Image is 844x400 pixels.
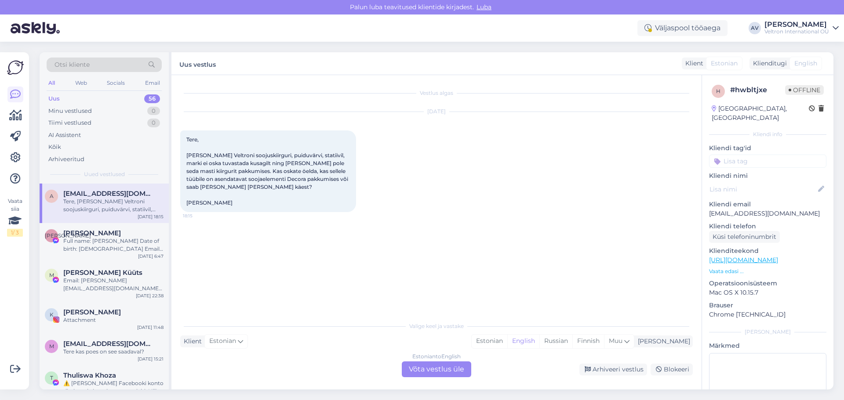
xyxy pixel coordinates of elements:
div: [DATE] 18:15 [138,213,164,220]
div: [DATE] [180,108,693,115]
a: [PERSON_NAME]Veltron International OÜ [764,21,839,35]
div: All [47,77,57,89]
span: m [49,343,54,350]
span: Otsi kliente [55,60,90,69]
div: [DATE] 11:48 [137,324,164,331]
label: Uus vestlus [179,58,216,69]
p: [EMAIL_ADDRESS][DOMAIN_NAME] [709,209,826,218]
div: Võta vestlus üle [402,361,471,377]
p: Operatsioonisüsteem [709,279,826,288]
div: Email: [PERSON_NAME][EMAIL_ADDRESS][DOMAIN_NAME] Date of birth: [DEMOGRAPHIC_DATA] Full name: [PE... [63,277,164,292]
div: Finnish [572,335,604,348]
span: Tere, [PERSON_NAME] Veltroni soojuskiirguri, puiduvärvi, statiivil, marki ei oska tuvastada kusag... [186,136,349,206]
div: Küsi telefoninumbrit [709,231,780,243]
div: Web [73,77,89,89]
span: Muu [609,337,622,345]
div: ⚠️ [PERSON_NAME] Facebooki konto rikub meie kogukonna reegleid. Hiljuti on meie süsteem saanud ka... [63,379,164,395]
p: Kliendi nimi [709,171,826,180]
div: Blokeeri [651,364,693,375]
div: Kliendi info [709,130,826,138]
span: Kristin Kerro [63,308,121,316]
div: 0 [147,119,160,127]
div: Kõik [48,143,61,151]
div: [PERSON_NAME] [634,337,690,346]
p: Vaata edasi ... [709,267,826,275]
a: [URL][DOMAIN_NAME] [709,256,778,264]
span: Яна Гуртовая [63,229,121,237]
input: Lisa tag [709,155,826,168]
input: Lisa nimi [709,184,816,194]
div: Valige keel ja vastake [180,322,693,330]
div: 1 / 3 [7,229,23,237]
p: Mac OS X 10.15.7 [709,288,826,297]
span: Offline [785,85,824,95]
span: Thuliswa Khoza [63,371,116,379]
div: AI Assistent [48,131,81,140]
span: M [49,272,54,278]
span: T [50,375,53,381]
div: Minu vestlused [48,107,92,115]
div: AV [749,22,761,34]
span: K [50,311,54,318]
div: Veltron International OÜ [764,28,829,35]
span: h [716,88,720,94]
div: Tere kas poes on see saadaval? [63,348,164,356]
div: 0 [147,107,160,115]
div: [DATE] 6:47 [138,253,164,259]
div: Uus [48,94,60,103]
span: Luba [474,3,494,11]
span: Estonian [711,59,738,68]
div: Russian [539,335,572,348]
span: Uued vestlused [84,170,125,178]
span: Merle Küüts [63,269,142,277]
div: [DATE] 15:21 [138,356,164,362]
div: 56 [144,94,160,103]
p: Kliendi email [709,200,826,209]
div: Klient [682,59,703,68]
div: Vaata siia [7,197,23,237]
span: m.nommilo@gmail.com [63,340,155,348]
span: Estonian [209,336,236,346]
div: # hwbltjxe [730,85,785,95]
p: Chrome [TECHNICAL_ID] [709,310,826,319]
div: English [507,335,539,348]
span: 18:15 [183,213,216,219]
span: andrepichen@gmail.com [63,190,155,198]
div: Attachment [63,316,164,324]
div: Klienditugi [749,59,787,68]
div: Estonian to English [412,353,461,360]
span: a [50,193,54,199]
div: Väljaspool tööaega [637,20,728,36]
p: Brauser [709,301,826,310]
span: English [794,59,817,68]
div: [DATE] 22:38 [136,292,164,299]
div: Vestlus algas [180,89,693,97]
p: Kliendi tag'id [709,144,826,153]
div: [GEOGRAPHIC_DATA], [GEOGRAPHIC_DATA] [712,104,809,123]
div: Klient [180,337,202,346]
p: Kliendi telefon [709,222,826,231]
div: Tiimi vestlused [48,119,91,127]
p: Märkmed [709,341,826,350]
div: Arhiveeritud [48,155,84,164]
div: Socials [105,77,127,89]
p: Klienditeekond [709,246,826,256]
div: [PERSON_NAME] [709,328,826,336]
div: Email [143,77,162,89]
div: [PERSON_NAME] [764,21,829,28]
div: Arhiveeri vestlus [579,364,647,375]
div: Tere, [PERSON_NAME] Veltroni soojuskiirguri, puiduvärvi, statiivil, marki ei oska tuvastada kusag... [63,198,164,213]
div: Full name: [PERSON_NAME] Date of birth: [DEMOGRAPHIC_DATA] Email: [PERSON_NAME][EMAIL_ADDRESS][DO... [63,237,164,253]
div: Estonian [472,335,507,348]
span: [PERSON_NAME] [45,232,91,239]
img: Askly Logo [7,59,24,76]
